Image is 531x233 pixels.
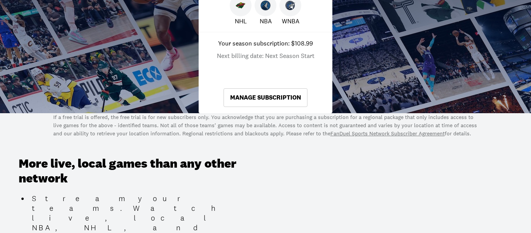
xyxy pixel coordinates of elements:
img: Timberwolves [260,0,271,11]
p: NHL [235,16,247,26]
img: Lynx [285,0,295,11]
p: NBA [260,16,272,26]
p: Next billing date: Next Season Start [217,51,314,60]
h3: More live, local games than any other network [19,156,241,186]
img: Wild [236,0,246,11]
p: Your season subscription: $108.99 [218,39,313,48]
a: Manage Subscription [224,88,307,107]
a: FanDuel Sports Network Subscriber Agreement [330,130,445,137]
p: If a free trial is offered, the free trial is for new subscribers only. You acknowledge that you ... [53,113,478,138]
p: WNBA [282,16,299,26]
